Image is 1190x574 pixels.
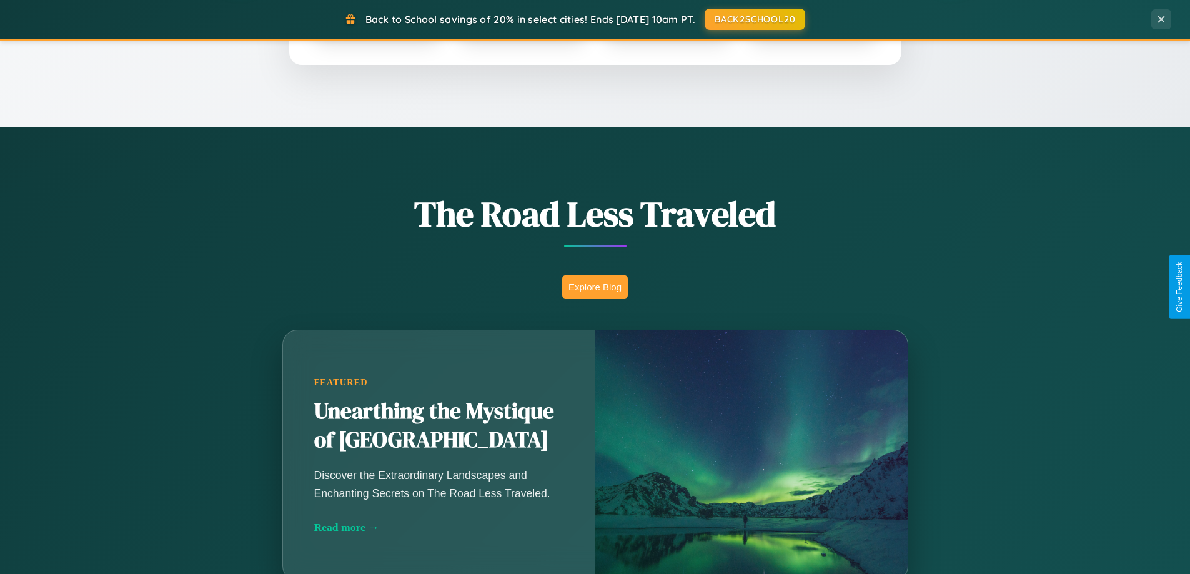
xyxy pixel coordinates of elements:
[314,521,564,534] div: Read more →
[314,397,564,455] h2: Unearthing the Mystique of [GEOGRAPHIC_DATA]
[562,275,628,299] button: Explore Blog
[365,13,695,26] span: Back to School savings of 20% in select cities! Ends [DATE] 10am PT.
[314,467,564,502] p: Discover the Extraordinary Landscapes and Enchanting Secrets on The Road Less Traveled.
[705,9,805,30] button: BACK2SCHOOL20
[1175,262,1184,312] div: Give Feedback
[221,190,970,238] h1: The Road Less Traveled
[314,377,564,388] div: Featured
